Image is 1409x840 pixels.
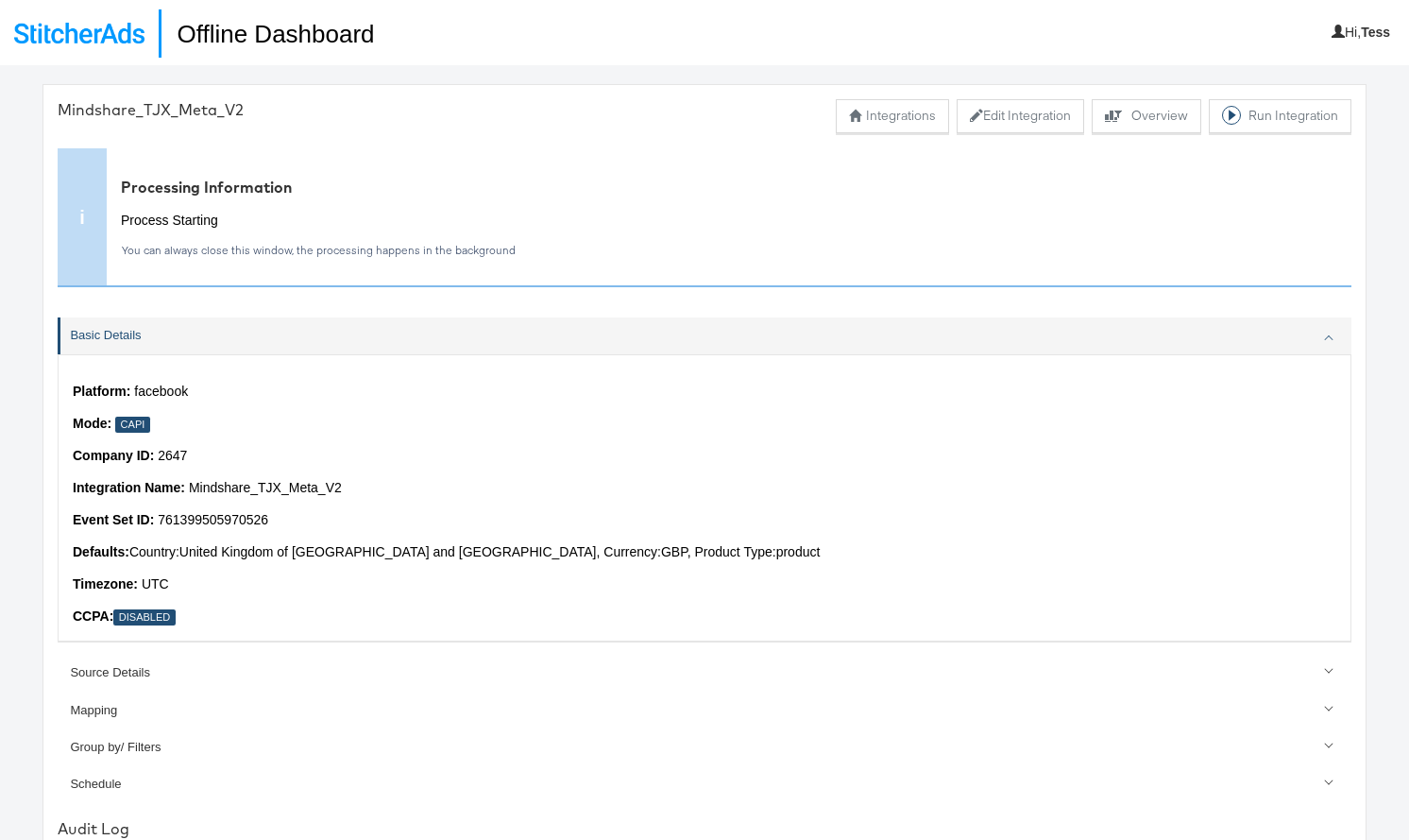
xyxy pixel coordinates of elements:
h1: Offline Dashboard [159,9,374,58]
strong: Defaults: [73,544,129,559]
strong: Integration Name: [73,480,185,495]
strong: CCPA: [73,609,113,624]
div: Source Details [70,664,1341,682]
div: Disabled [113,609,175,626]
div: Schedule [70,776,1341,794]
div: Group by/ Filters [70,739,1341,757]
p: Country: United Kingdom of [GEOGRAPHIC_DATA] and [GEOGRAPHIC_DATA] , Currency: GBP , Product Type... [73,543,1336,562]
p: facebook [73,383,1336,402]
p: UTC [73,575,1336,594]
b: Tess [1361,25,1390,40]
a: Source Details [58,655,1351,692]
div: Mapping [70,702,1341,720]
p: Mindshare_TJX_Meta_V2 [73,479,1336,498]
div: Basic Details [58,354,1351,641]
a: Schedule [58,766,1351,803]
div: Processing Information [121,177,973,198]
div: Audit Log [58,818,1351,840]
img: StitcherAds [14,23,144,43]
strong: Platform: [73,384,130,399]
a: Mapping [58,692,1351,729]
div: Capi [115,417,150,433]
button: Edit Integration [957,99,1084,133]
strong: Company ID: [73,448,154,463]
button: Overview [1092,99,1201,133]
strong: Timezone: [73,576,138,591]
p: 761399505970526 [73,511,1336,530]
p: 2647 [73,447,1336,466]
strong: Event Set ID : [73,512,154,527]
div: Mindshare_TJX_Meta_V2 [58,99,244,121]
a: Group by/ Filters [58,729,1351,766]
button: Run Integration [1209,99,1351,133]
div: Basic Details [70,327,1341,345]
a: Basic Details [58,317,1351,354]
div: You can always close this window, the processing happens in the background [121,244,973,257]
strong: Mode: [73,416,111,431]
button: Integrations [836,99,949,133]
p: Process Starting [121,212,973,231]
